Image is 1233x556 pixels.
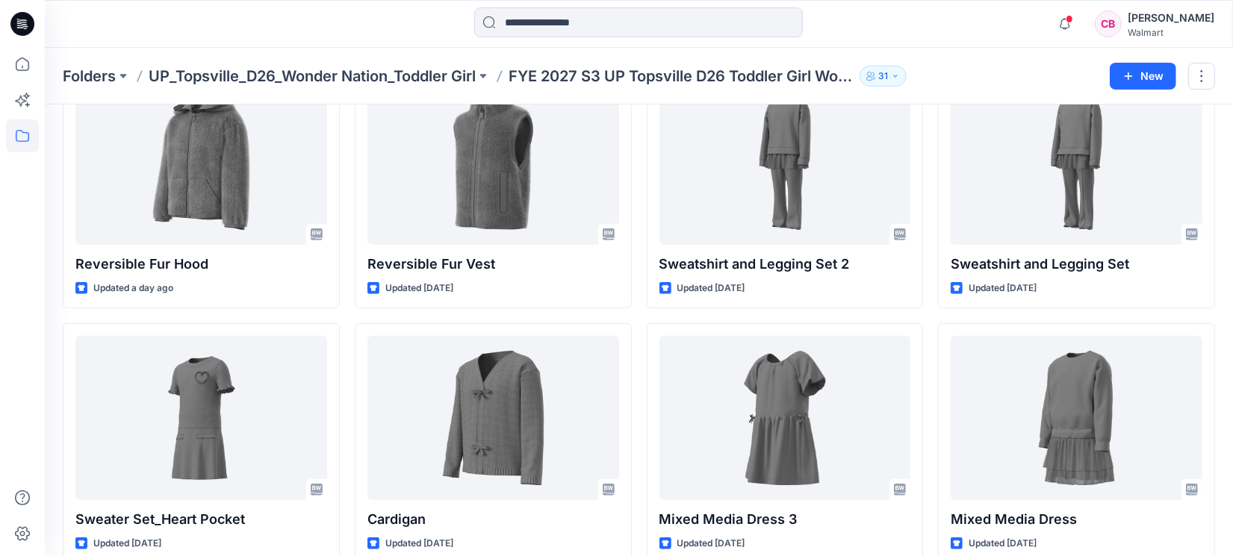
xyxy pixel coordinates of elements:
a: Reversible Fur Hood [75,81,327,245]
a: Sweatshirt and Legging Set [951,81,1202,245]
a: Cardigan [367,336,619,500]
p: Updated [DATE] [969,281,1037,296]
p: Reversible Fur Vest [367,254,619,275]
p: 31 [878,68,888,84]
a: Mixed Media Dress [951,336,1202,500]
a: Folders [63,66,116,87]
button: 31 [860,66,907,87]
p: Updated [DATE] [969,536,1037,552]
p: Updated a day ago [93,281,173,296]
p: Mixed Media Dress [951,509,1202,530]
a: UP_Topsville_D26_Wonder Nation_Toddler Girl [149,66,476,87]
p: Updated [DATE] [677,281,745,296]
p: Updated [DATE] [385,281,453,296]
button: New [1110,63,1176,90]
div: Walmart [1128,27,1214,38]
p: Cardigan [367,509,619,530]
div: CB [1095,10,1122,37]
p: Updated [DATE] [677,536,745,552]
p: FYE 2027 S3 UP Topsville D26 Toddler Girl Wonder Nation [509,66,854,87]
a: Mixed Media Dress 3 [659,336,911,500]
p: Sweatshirt and Legging Set 2 [659,254,911,275]
a: Reversible Fur Vest [367,81,619,245]
p: Updated [DATE] [385,536,453,552]
a: Sweatshirt and Legging Set 2 [659,81,911,245]
p: Sweater Set_Heart Pocket [75,509,327,530]
p: Reversible Fur Hood [75,254,327,275]
p: Sweatshirt and Legging Set [951,254,1202,275]
p: Mixed Media Dress 3 [659,509,911,530]
a: Sweater Set_Heart Pocket [75,336,327,500]
div: [PERSON_NAME] [1128,9,1214,27]
p: Updated [DATE] [93,536,161,552]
